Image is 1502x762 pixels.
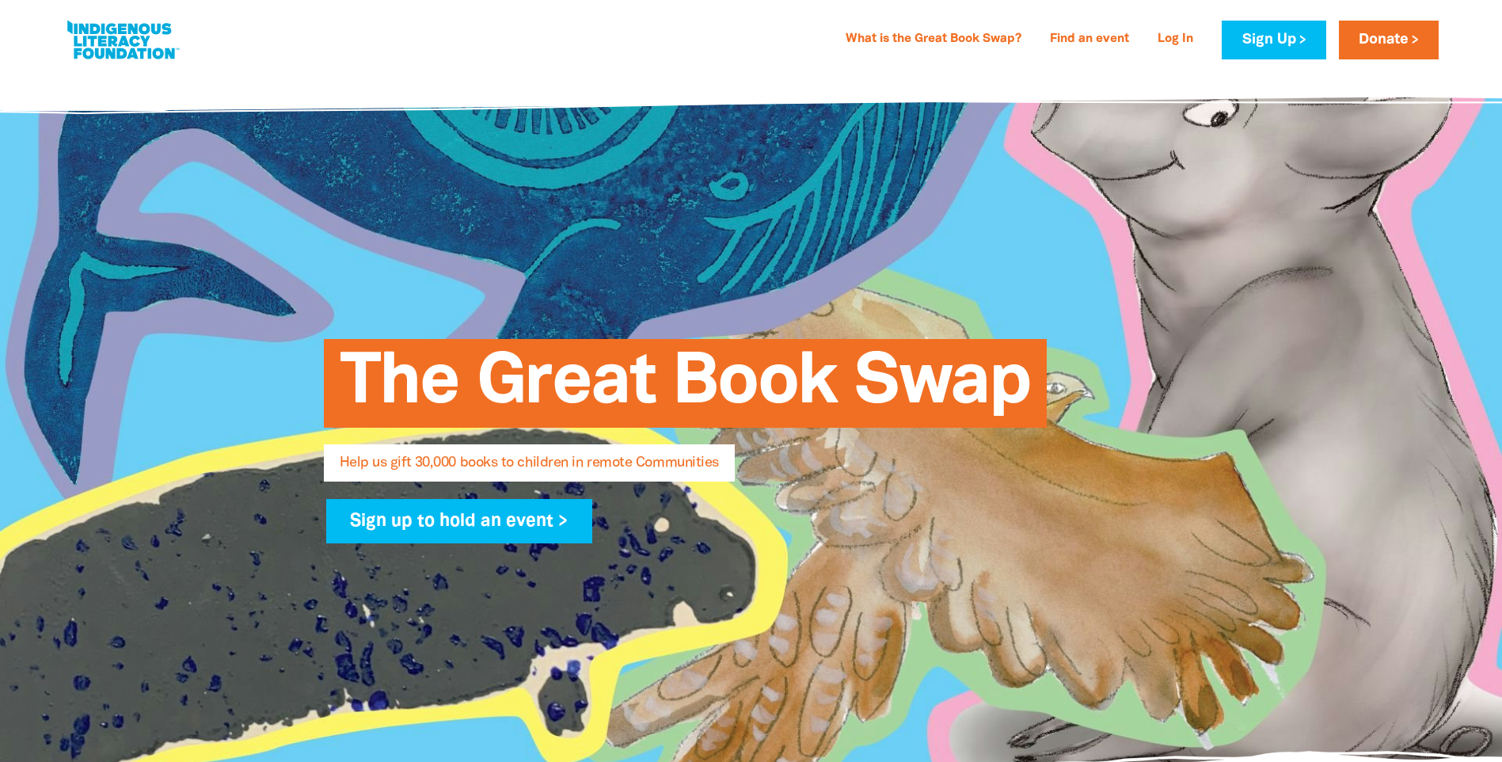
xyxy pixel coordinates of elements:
a: Find an event [1040,27,1139,52]
a: Sign up to hold an event > [326,499,593,543]
a: What is the Great Book Swap? [836,27,1031,52]
span: The Great Book Swap [340,351,1031,428]
a: Donate [1339,21,1439,59]
span: Help us gift 30,000 books to children in remote Communities [340,456,719,482]
a: Sign Up [1222,21,1325,59]
a: Log In [1148,27,1203,52]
